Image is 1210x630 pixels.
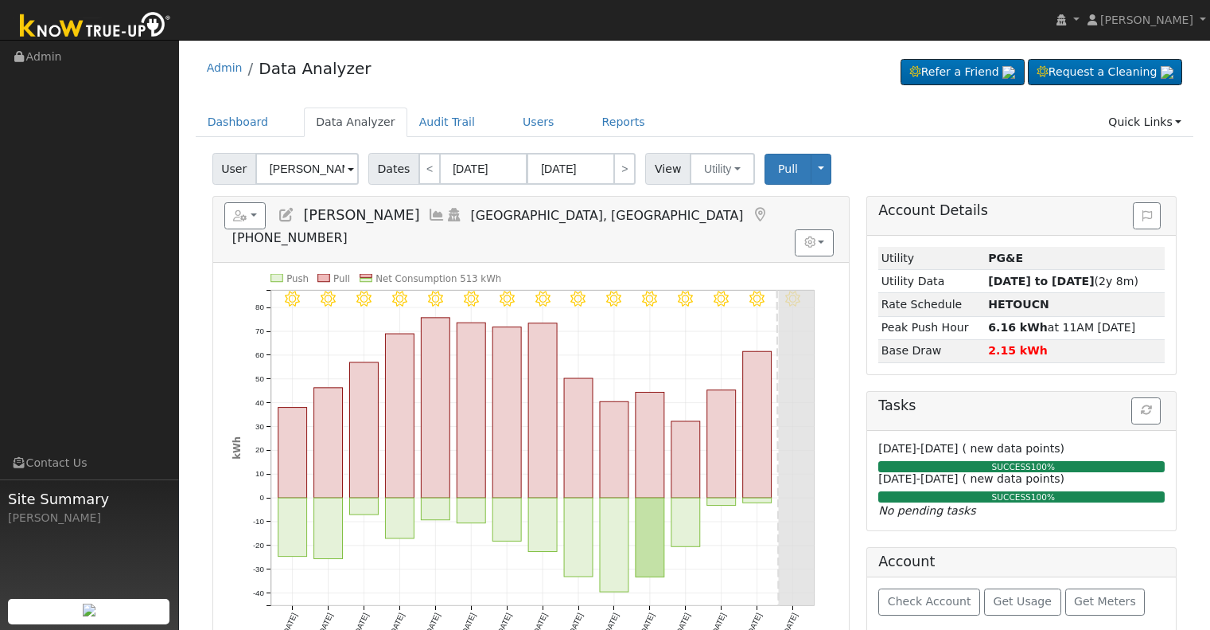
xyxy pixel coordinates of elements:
[984,589,1061,616] button: Get Usage
[1096,108,1193,137] a: Quick Links
[255,303,264,311] text: 80
[418,153,441,185] a: <
[988,298,1049,311] strong: N
[255,153,359,185] input: Select a User
[707,498,736,505] rect: onclick=""
[392,291,407,306] i: 8/22 - MostlyClear
[255,469,264,478] text: 10
[407,108,487,137] a: Audit Trail
[878,504,975,517] i: No pending tasks
[333,273,350,284] text: Pull
[255,327,264,335] text: 70
[878,339,985,362] td: Base Draw
[590,108,657,137] a: Reports
[313,498,342,558] rect: onclick=""
[671,421,700,498] rect: onclick=""
[874,491,1172,504] div: SUCCESS
[196,108,281,137] a: Dashboard
[285,291,300,306] i: 8/19 - Clear
[304,108,407,137] a: Data Analyzer
[278,207,295,223] a: Edit User (26036)
[636,498,664,577] rect: onclick=""
[671,498,700,546] rect: onclick=""
[421,498,449,520] rect: onclick=""
[528,323,557,498] rect: onclick=""
[1031,462,1055,472] span: 100%
[878,442,958,455] span: [DATE]-[DATE]
[749,291,765,306] i: 9/01 - Clear
[963,442,1064,455] span: ( new data points)
[570,291,586,306] i: 8/27 - MostlyClear
[564,498,593,577] rect: onclick=""
[1074,595,1136,608] span: Get Meters
[499,291,514,306] i: 8/25 - Clear
[471,208,744,223] span: [GEOGRAPHIC_DATA], [GEOGRAPHIC_DATA]
[988,344,1048,357] strong: 2.15 kWh
[8,488,170,510] span: Site Summary
[12,9,179,45] img: Know True-Up
[600,401,628,498] rect: onclick=""
[253,541,265,550] text: -20
[255,445,264,454] text: 20
[613,153,636,185] a: >
[255,350,264,359] text: 60
[428,291,443,306] i: 8/23 - Clear
[349,498,378,515] rect: onclick=""
[878,589,980,616] button: Check Account
[1031,492,1055,502] span: 100%
[253,517,265,526] text: -10
[988,252,1023,264] strong: ID: 16178719, authorized: 02/12/25
[356,291,372,306] i: 8/21 - Clear
[678,291,693,306] i: 8/30 - Clear
[564,378,593,498] rect: onclick=""
[878,202,1165,219] h5: Account Details
[690,153,755,185] button: Utility
[368,153,419,185] span: Dates
[511,108,566,137] a: Users
[303,207,419,223] span: [PERSON_NAME]
[231,436,242,460] text: kWh
[321,291,336,306] i: 8/20 - Clear
[600,498,628,592] rect: onclick=""
[888,595,971,608] span: Check Account
[286,273,309,284] text: Push
[963,472,1064,485] span: ( new data points)
[421,318,449,498] rect: onclick=""
[778,162,798,175] span: Pull
[878,397,1165,414] h5: Tasks
[259,59,371,78] a: Data Analyzer
[535,291,550,306] i: 8/26 - Clear
[457,323,485,498] rect: onclick=""
[1131,397,1161,425] button: Refresh
[1100,14,1193,26] span: [PERSON_NAME]
[878,293,985,316] td: Rate Schedule
[349,362,378,498] rect: onclick=""
[255,422,264,431] text: 30
[83,604,95,616] img: retrieve
[874,461,1172,474] div: SUCCESS
[492,498,521,541] rect: onclick=""
[1161,66,1173,79] img: retrieve
[988,275,1138,288] span: (2y 8m)
[878,316,985,339] td: Peak Push Hour
[375,273,501,284] text: Net Consumption 513 kWh
[212,153,256,185] span: User
[428,207,445,223] a: Multi-Series Graph
[445,207,463,223] a: Login As (last Never)
[278,498,306,557] rect: onclick=""
[986,316,1165,339] td: at 11AM [DATE]
[313,388,342,498] rect: onclick=""
[253,565,265,573] text: -30
[232,230,348,245] span: [PHONE_NUMBER]
[988,275,1094,288] strong: [DATE] to [DATE]
[385,334,414,498] rect: onclick=""
[528,498,557,551] rect: onclick=""
[464,291,479,306] i: 8/24 - Clear
[1002,66,1015,79] img: retrieve
[259,493,264,502] text: 0
[492,327,521,498] rect: onclick=""
[385,498,414,538] rect: onclick=""
[457,498,485,523] rect: onclick=""
[1133,202,1161,229] button: Issue History
[1028,59,1182,86] a: Request a Cleaning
